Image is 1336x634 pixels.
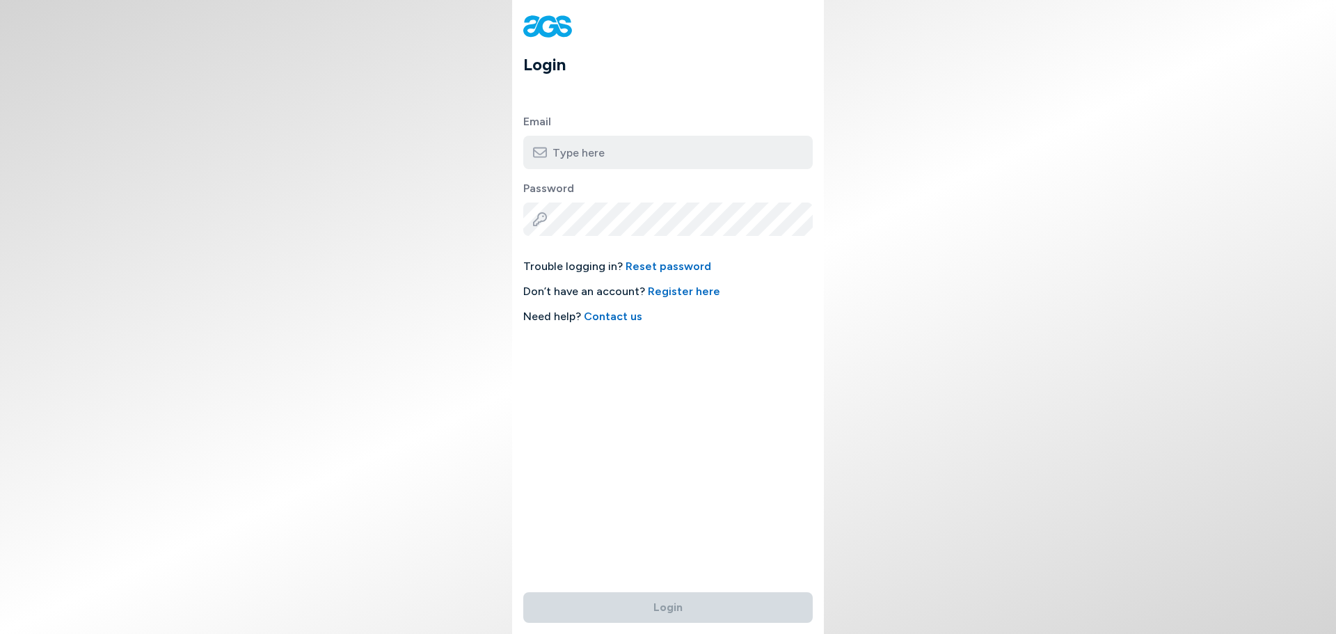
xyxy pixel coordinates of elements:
span: Need help? [523,308,813,325]
span: Don’t have an account? [523,283,813,300]
label: Password [523,180,813,197]
input: Type here [523,136,813,169]
h1: Login [523,52,824,77]
span: Trouble logging in? [523,258,813,275]
label: Email [523,113,813,130]
a: Contact us [584,310,642,323]
a: Register here [648,285,720,298]
a: Reset password [626,260,711,273]
button: Login [523,592,813,623]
